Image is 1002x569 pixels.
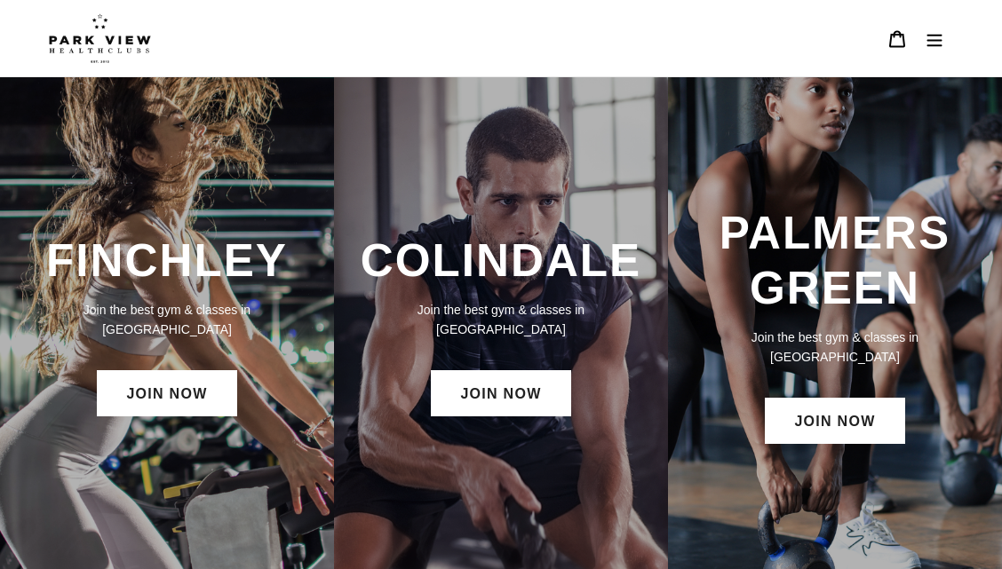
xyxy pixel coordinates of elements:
[916,20,953,58] button: Menu
[431,370,570,416] a: JOIN NOW: Colindale Membership
[18,233,316,288] h3: FINCHLEY
[765,398,904,444] a: JOIN NOW: Palmers Green Membership
[686,206,984,315] h3: PALMERS GREEN
[352,233,650,288] h3: COLINDALE
[352,300,650,339] p: Join the best gym & classes in [GEOGRAPHIC_DATA]
[686,328,984,367] p: Join the best gym & classes in [GEOGRAPHIC_DATA]
[18,300,316,339] p: Join the best gym & classes in [GEOGRAPHIC_DATA]
[49,13,151,63] img: Park view health clubs is a gym near you.
[97,370,236,416] a: JOIN NOW: Finchley Membership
